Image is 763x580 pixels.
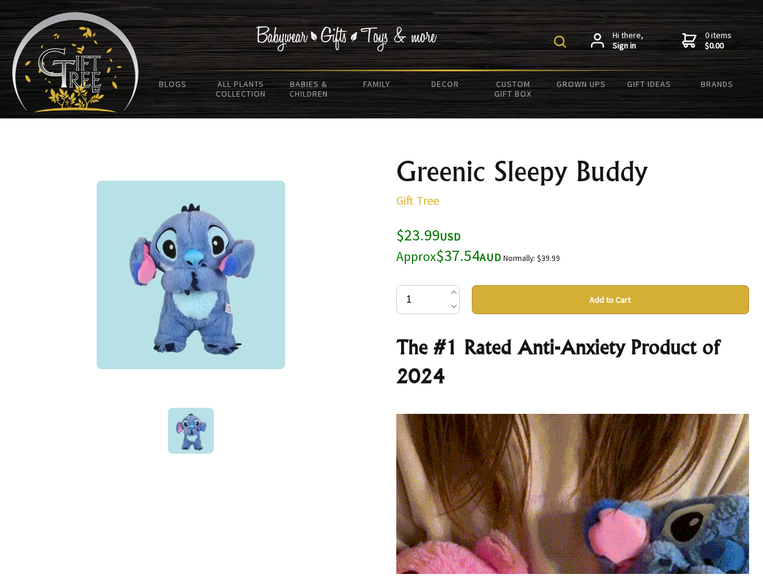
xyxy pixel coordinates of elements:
[396,193,439,208] a: Gift Tree
[682,30,732,51] a: 0 items$0.00
[275,71,343,106] a: Babies & Children
[12,12,139,112] img: Babyware - Gifts - Toys and more...
[683,71,752,97] a: Brands
[396,225,501,265] span: $23.99 $37.54
[479,71,547,106] a: Custom Gift Box
[396,157,749,186] h1: Greenic Sleepy Buddy
[613,30,643,51] span: Hi there,
[139,71,207,97] a: BLOGS
[591,30,643,51] a: Hi there,Sign in
[396,335,720,388] strong: The #1 Rated Anti-Anxiety Product of 2024
[705,40,732,51] strong: $0.00
[503,253,560,263] small: Normally: $39.99
[411,71,479,97] a: Decor
[613,40,643,51] strong: Sign in
[615,71,683,97] a: Gift Ideas
[207,71,275,106] a: All Plants Collection
[547,71,615,97] a: Grown Ups
[256,26,437,51] img: Babywear - Gifts - Toys & more
[480,250,501,264] span: AUD
[554,36,566,48] img: product search
[472,285,749,314] button: Add to Cart
[168,408,214,454] img: Greenic Sleepy Buddy
[705,30,732,51] span: 0 items
[343,71,411,97] a: Family
[396,248,436,265] small: Approx
[440,230,461,243] span: USD
[97,181,285,369] img: Greenic Sleepy Buddy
